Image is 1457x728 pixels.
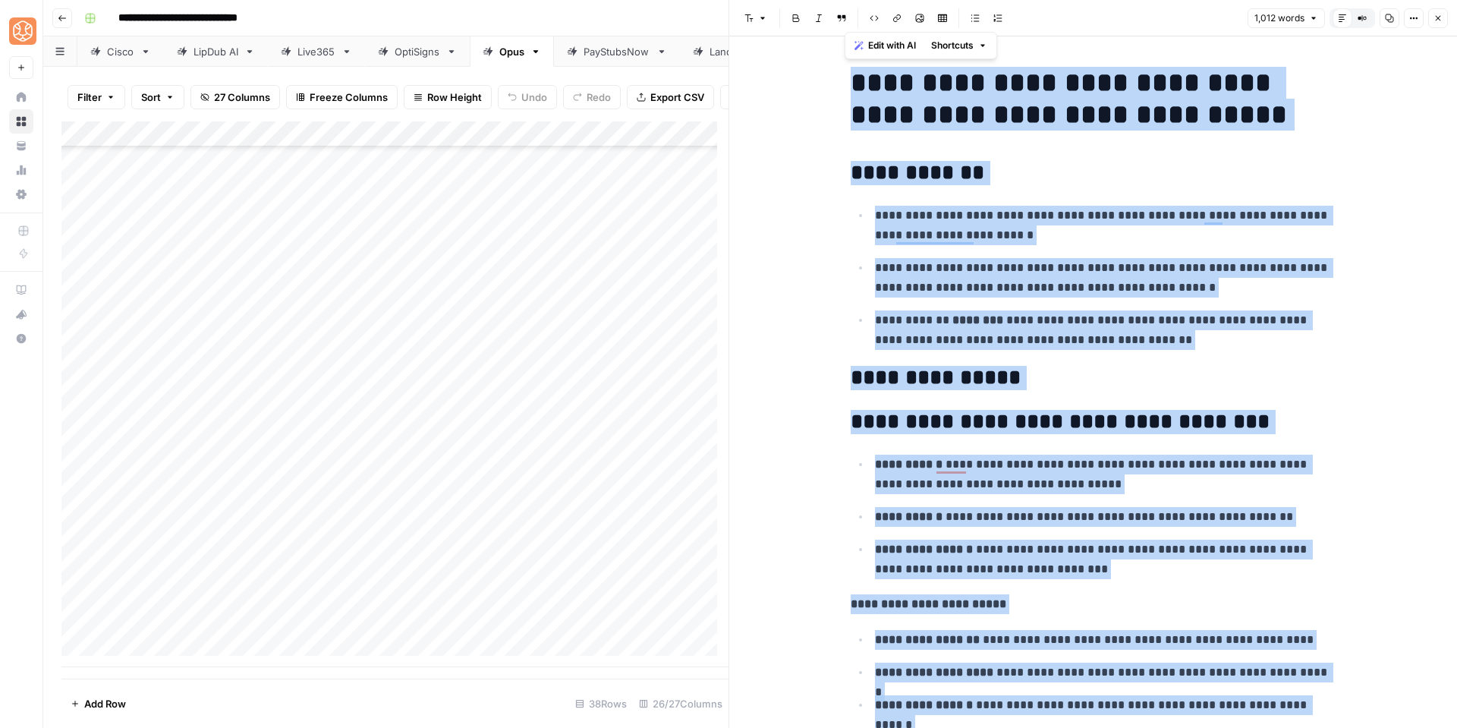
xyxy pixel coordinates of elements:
button: What's new? [9,302,33,326]
button: Sort [131,85,184,109]
a: Home [9,85,33,109]
button: Export CSV [627,85,714,109]
button: Filter [68,85,125,109]
a: LipDub AI [164,36,268,67]
a: Usage [9,158,33,182]
a: OptiSigns [365,36,470,67]
div: What's new? [10,303,33,326]
div: Opus [499,44,524,59]
a: Cisco [77,36,164,67]
span: Filter [77,90,102,105]
button: Row Height [404,85,492,109]
span: Edit with AI [868,39,916,52]
button: Freeze Columns [286,85,398,109]
div: Land ID [710,44,744,59]
a: Land ID [680,36,774,67]
button: 1,012 words [1248,8,1325,28]
button: Edit with AI [848,36,922,55]
div: OptiSigns [395,44,440,59]
button: Workspace: SimpleTiger [9,12,33,50]
a: Live365 [268,36,365,67]
span: Redo [587,90,611,105]
span: 27 Columns [214,90,270,105]
button: Add Row [61,692,135,716]
button: Redo [563,85,621,109]
div: Live365 [297,44,335,59]
div: PayStubsNow [584,44,650,59]
a: Opus [470,36,554,67]
button: Shortcuts [925,36,993,55]
span: Add Row [84,696,126,711]
img: SimpleTiger Logo [9,17,36,45]
a: Settings [9,182,33,206]
a: Your Data [9,134,33,158]
div: LipDub AI [194,44,238,59]
span: Export CSV [650,90,704,105]
span: Row Height [427,90,482,105]
a: AirOps Academy [9,278,33,302]
button: Help + Support [9,326,33,351]
div: 26/27 Columns [633,692,728,716]
button: 27 Columns [190,85,280,109]
span: 1,012 words [1254,11,1304,25]
a: Browse [9,109,33,134]
button: Undo [498,85,557,109]
span: Freeze Columns [310,90,388,105]
a: PayStubsNow [554,36,680,67]
div: 38 Rows [569,692,633,716]
span: Sort [141,90,161,105]
span: Shortcuts [931,39,974,52]
div: Cisco [107,44,134,59]
span: Undo [521,90,547,105]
